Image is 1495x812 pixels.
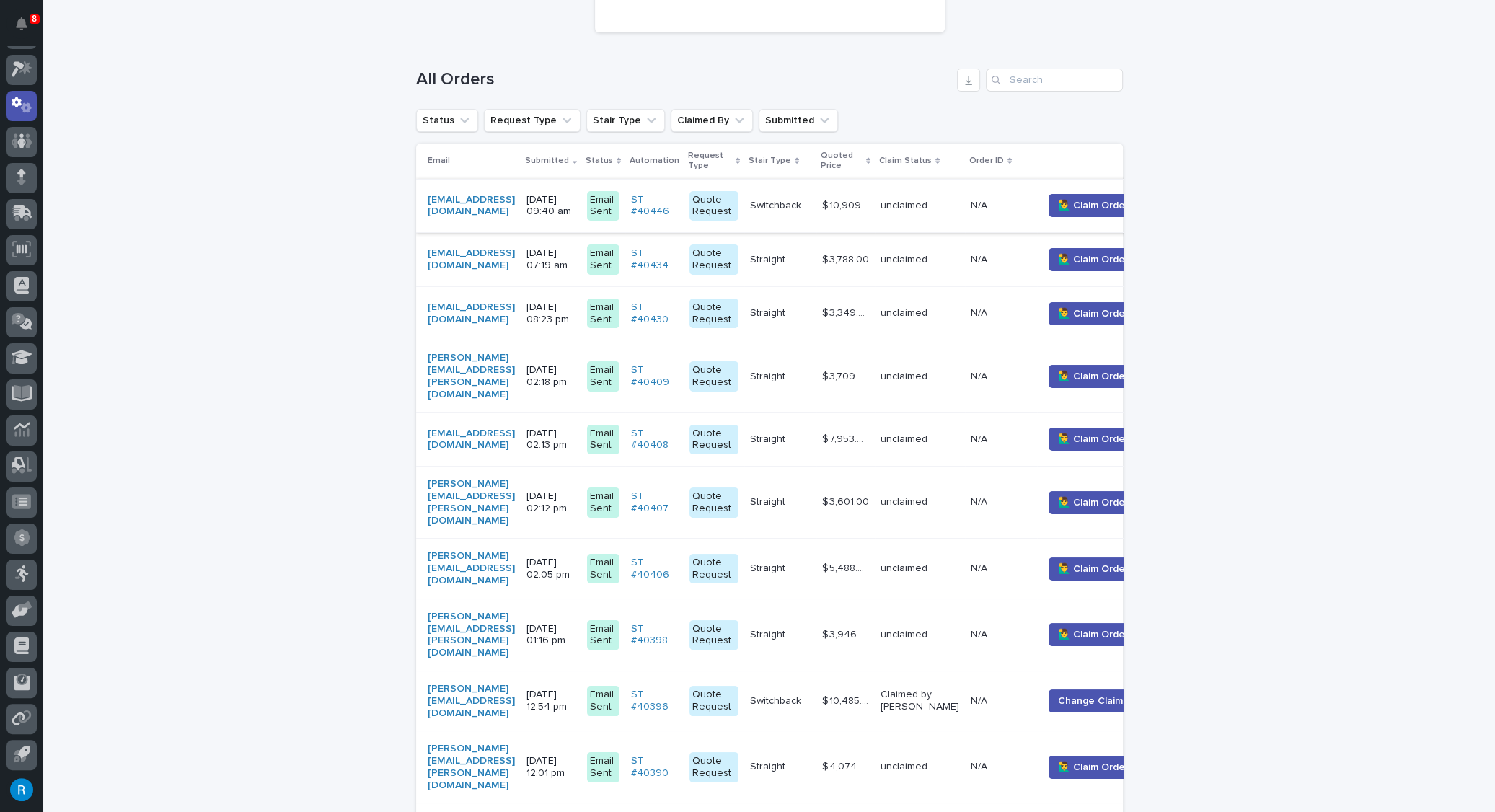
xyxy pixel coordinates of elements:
[1049,428,1138,451] button: 🙋‍♂️ Claim Order
[688,148,732,175] p: Request Type
[822,692,872,707] p: $ 10,485.00
[428,743,515,791] a: [PERSON_NAME][EMAIL_ADDRESS][PERSON_NAME][DOMAIN_NAME]
[428,478,515,526] a: [PERSON_NAME][EMAIL_ADDRESS][PERSON_NAME][DOMAIN_NAME]
[587,554,619,584] div: Email Sent
[750,560,788,575] p: Straight
[526,428,575,452] p: [DATE] 02:13 pm
[631,557,678,581] a: ST #40406
[971,197,990,212] p: N/A
[1049,689,1142,712] button: Change Claimer
[587,299,619,329] div: Email Sent
[32,14,37,24] p: 8
[526,755,575,780] p: [DATE] 12:01 pm
[881,629,959,641] p: unclaimed
[1058,562,1129,576] span: 🙋‍♂️ Claim Order
[689,620,738,650] div: Quote Request
[822,493,872,508] p: $ 3,601.00
[587,425,619,455] div: Email Sent
[822,626,872,641] p: $ 3,946.00
[587,752,619,782] div: Email Sent
[881,689,959,713] p: Claimed by [PERSON_NAME]
[631,247,678,272] a: ST #40434
[416,412,1166,467] tr: [EMAIL_ADDRESS][DOMAIN_NAME] [DATE] 02:13 pmEmail SentST #40408 Quote RequestStraightStraight $ 7...
[1058,432,1129,446] span: 🙋‍♂️ Claim Order
[428,194,515,219] a: [EMAIL_ADDRESS][DOMAIN_NAME]
[526,689,575,713] p: [DATE] 12:54 pm
[587,244,619,275] div: Email Sent
[971,758,990,773] p: N/A
[971,626,990,641] p: N/A
[689,244,738,275] div: Quote Request
[1049,557,1138,581] button: 🙋‍♂️ Claim Order
[750,626,788,641] p: Straight
[689,425,738,455] div: Quote Request
[631,490,678,515] a: ST #40407
[671,109,753,132] button: Claimed By
[750,758,788,773] p: Straight
[822,197,872,212] p: $ 10,909.00
[631,623,678,648] a: ST #40398
[428,428,515,452] a: [EMAIL_ADDRESS][DOMAIN_NAME]
[1049,194,1138,217] button: 🙋‍♂️ Claim Order
[587,620,619,650] div: Email Sent
[587,361,619,392] div: Email Sent
[881,496,959,508] p: unclaimed
[750,304,788,319] p: Straight
[526,557,575,581] p: [DATE] 02:05 pm
[631,689,678,713] a: ST #40396
[881,254,959,266] p: unclaimed
[1058,694,1133,708] span: Change Claimer
[1058,495,1129,510] span: 🙋‍♂️ Claim Order
[416,731,1166,803] tr: [PERSON_NAME][EMAIL_ADDRESS][PERSON_NAME][DOMAIN_NAME] [DATE] 12:01 pmEmail SentST #40390 Quote R...
[1049,491,1138,514] button: 🙋‍♂️ Claim Order
[586,153,613,169] p: Status
[881,433,959,446] p: unclaimed
[971,251,990,266] p: N/A
[526,247,575,272] p: [DATE] 07:19 am
[1058,198,1129,213] span: 🙋‍♂️ Claim Order
[526,364,575,389] p: [DATE] 02:18 pm
[428,301,515,326] a: [EMAIL_ADDRESS][DOMAIN_NAME]
[586,109,665,132] button: Stair Type
[822,560,872,575] p: $ 5,488.00
[416,671,1166,731] tr: [PERSON_NAME][EMAIL_ADDRESS][DOMAIN_NAME] [DATE] 12:54 pmEmail SentST #40396 Quote RequestSwitchb...
[526,623,575,648] p: [DATE] 01:16 pm
[879,153,932,169] p: Claim Status
[6,9,37,39] button: Notifications
[526,194,575,219] p: [DATE] 09:40 am
[1058,760,1129,775] span: 🙋‍♂️ Claim Order
[971,304,990,319] p: N/A
[689,191,738,221] div: Quote Request
[881,307,959,319] p: unclaimed
[750,197,804,212] p: Switchback
[587,487,619,518] div: Email Sent
[416,286,1166,340] tr: [EMAIL_ADDRESS][DOMAIN_NAME] [DATE] 08:23 pmEmail SentST #40430 Quote RequestStraightStraight $ 3...
[689,752,738,782] div: Quote Request
[1049,302,1138,325] button: 🙋‍♂️ Claim Order
[986,69,1123,92] input: Search
[416,179,1166,233] tr: [EMAIL_ADDRESS][DOMAIN_NAME] [DATE] 09:40 amEmail SentST #40446 Quote RequestSwitchbackSwitchback...
[631,364,678,389] a: ST #40409
[822,368,872,383] p: $ 3,709.00
[416,340,1166,412] tr: [PERSON_NAME][EMAIL_ADDRESS][PERSON_NAME][DOMAIN_NAME] [DATE] 02:18 pmEmail SentST #40409 Quote R...
[971,692,990,707] p: N/A
[822,431,872,446] p: $ 7,953.00
[971,560,990,575] p: N/A
[18,17,37,40] div: Notifications8
[881,562,959,575] p: unclaimed
[689,487,738,518] div: Quote Request
[969,153,1004,169] p: Order ID
[416,599,1166,671] tr: [PERSON_NAME][EMAIL_ADDRESS][PERSON_NAME][DOMAIN_NAME] [DATE] 01:16 pmEmail SentST #40398 Quote R...
[750,431,788,446] p: Straight
[631,428,678,452] a: ST #40408
[750,251,788,266] p: Straight
[631,194,678,219] a: ST #40446
[587,686,619,716] div: Email Sent
[689,299,738,329] div: Quote Request
[689,686,738,716] div: Quote Request
[428,683,515,719] a: [PERSON_NAME][EMAIL_ADDRESS][DOMAIN_NAME]
[525,153,569,169] p: Submitted
[428,153,450,169] p: Email
[881,200,959,212] p: unclaimed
